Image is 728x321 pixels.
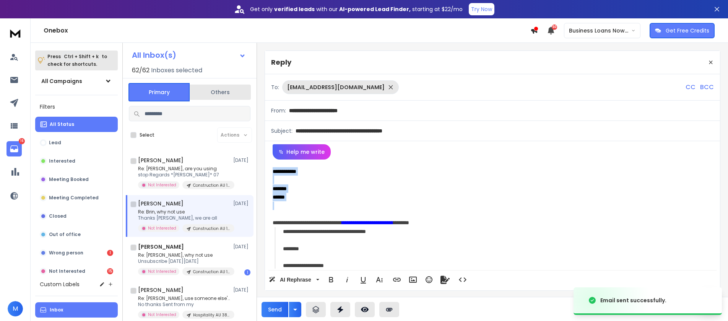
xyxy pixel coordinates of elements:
[233,200,250,207] p: [DATE]
[138,286,184,294] h1: [PERSON_NAME]
[271,107,286,114] p: From:
[35,209,118,224] button: Closed
[390,272,404,287] button: Insert Link (Ctrl+K)
[35,101,118,112] h3: Filters
[35,153,118,169] button: Interested
[469,3,494,15] button: Try Now
[138,166,230,172] p: Re: [PERSON_NAME], are you using
[49,213,67,219] p: Closed
[49,250,83,256] p: Wrong person
[339,5,411,13] strong: AI-powered Lead Finder,
[271,83,279,91] p: To:
[47,53,107,68] p: Press to check for shortcuts.
[138,156,184,164] h1: [PERSON_NAME]
[287,83,385,91] p: [EMAIL_ADDRESS][DOMAIN_NAME]
[138,243,184,251] h1: [PERSON_NAME]
[193,312,230,318] p: Hospitality AU 386 List 2 Appraisal CTA
[193,182,230,188] p: Construction AU 1686 List 1 Video CTA
[128,83,190,101] button: Primary
[138,301,230,308] p: No thanks Sent from my
[35,117,118,132] button: All Status
[49,158,75,164] p: Interested
[273,144,331,160] button: Help me write
[244,269,250,275] div: 1
[148,269,176,274] p: Not Interested
[50,307,63,313] p: Inbox
[138,215,230,221] p: Thanks [PERSON_NAME], we are all
[35,172,118,187] button: Meeting Booked
[138,200,184,207] h1: [PERSON_NAME]
[438,272,452,287] button: Signature
[686,83,695,92] p: CC
[132,66,149,75] span: 62 / 62
[8,301,23,316] button: M
[35,302,118,318] button: Inbox
[552,24,557,30] span: 50
[49,268,85,274] p: Not Interested
[138,172,230,178] p: stop Regards *[PERSON_NAME]* 07
[40,280,80,288] h3: Custom Labels
[107,250,113,256] div: 1
[471,5,492,13] p: Try Now
[44,26,530,35] h1: Onebox
[262,302,288,317] button: Send
[233,287,250,293] p: [DATE]
[271,57,291,68] p: Reply
[340,272,354,287] button: Italic (Ctrl+I)
[148,312,176,318] p: Not Interested
[49,176,89,182] p: Meeting Booked
[250,5,463,13] p: Get only with our starting at $22/mo
[148,182,176,188] p: Not Interested
[233,157,250,163] p: [DATE]
[63,52,100,61] span: Ctrl + Shift + k
[140,132,154,138] label: Select
[138,295,230,301] p: Re: [PERSON_NAME], use someone else's
[49,195,99,201] p: Meeting Completed
[49,140,61,146] p: Lead
[49,231,81,238] p: Out of office
[422,272,436,287] button: Emoticons
[138,209,230,215] p: Re: Brin, why not use
[406,272,420,287] button: Insert Image (Ctrl+P)
[356,272,370,287] button: Underline (Ctrl+U)
[35,135,118,150] button: Lead
[132,51,176,59] h1: All Inbox(s)
[274,5,315,13] strong: verified leads
[569,27,631,34] p: Business Loans Now ([PERSON_NAME])
[151,66,202,75] h3: Inboxes selected
[41,77,82,85] h1: All Campaigns
[324,272,338,287] button: Bold (Ctrl+B)
[278,277,313,283] span: AI Rephrase
[193,226,230,231] p: Construction AU 1686 List 1 Video CTA
[35,227,118,242] button: Out of office
[35,73,118,89] button: All Campaigns
[35,264,118,279] button: Not Interested15
[8,26,23,40] img: logo
[138,258,230,264] p: Unsubscribe [DATE][DATE]
[666,27,709,34] p: Get Free Credits
[700,83,714,92] p: BCC
[107,268,113,274] div: 15
[193,269,230,275] p: Construction AU 1686 List 1 Video CTA
[19,138,25,144] p: 16
[35,245,118,261] button: Wrong person1
[233,244,250,250] p: [DATE]
[6,141,22,156] a: 16
[126,47,252,63] button: All Inbox(s)
[650,23,715,38] button: Get Free Credits
[455,272,470,287] button: Code View
[600,297,666,304] div: Email sent successfully.
[271,127,292,135] p: Subject:
[267,272,321,287] button: AI Rephrase
[190,84,251,101] button: Others
[138,252,230,258] p: Re: [PERSON_NAME], why not use
[35,190,118,205] button: Meeting Completed
[50,121,74,127] p: All Status
[148,225,176,231] p: Not Interested
[372,272,387,287] button: More Text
